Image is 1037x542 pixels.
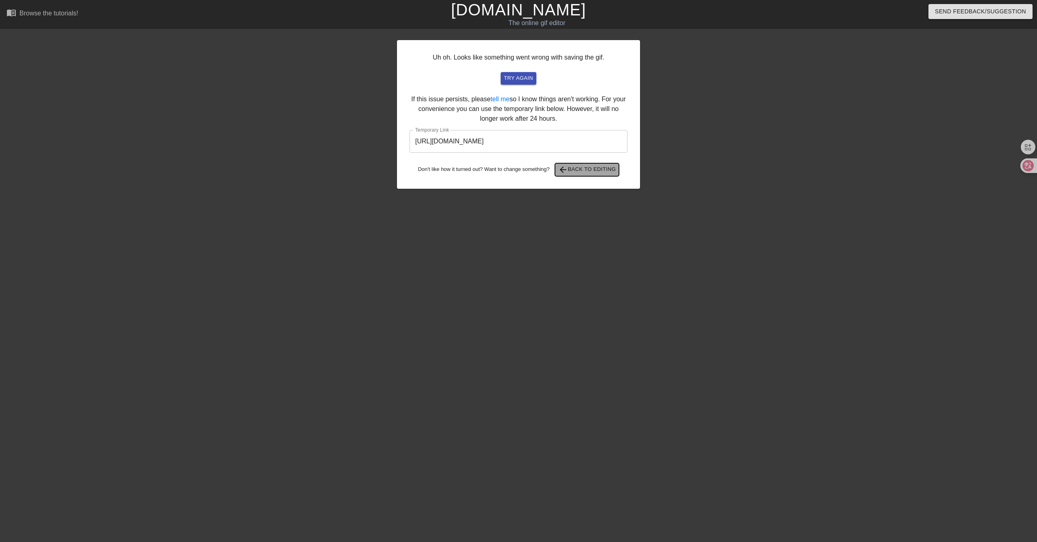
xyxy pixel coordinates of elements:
div: Uh oh. Looks like something went wrong with saving the gif. If this issue persists, please so I k... [397,40,640,189]
div: Browse the tutorials! [19,10,78,17]
span: menu_book [6,8,16,17]
button: Back to Editing [555,163,619,176]
span: arrow_back [558,165,568,175]
input: bare [410,130,627,153]
span: try again [504,74,533,83]
a: tell me [491,96,510,102]
span: Send Feedback/Suggestion [935,6,1026,17]
div: The online gif editor [350,18,724,28]
button: try again [501,72,536,85]
div: Don't like how it turned out? Want to change something? [410,163,627,176]
a: [DOMAIN_NAME] [451,1,586,19]
a: Browse the tutorials! [6,8,78,20]
span: Back to Editing [558,165,616,175]
button: Send Feedback/Suggestion [928,4,1033,19]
